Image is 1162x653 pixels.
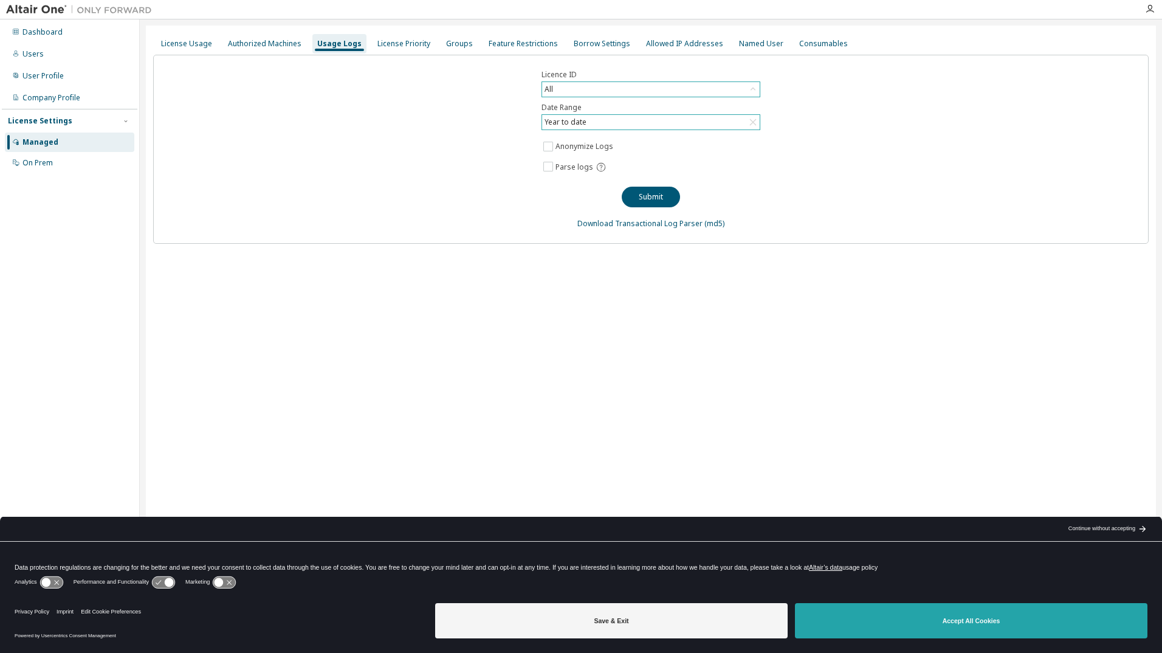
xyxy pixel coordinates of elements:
div: On Prem [22,158,53,168]
div: Usage Logs [317,39,362,49]
div: Company Profile [22,93,80,103]
div: Borrow Settings [574,39,630,49]
a: (md5) [704,218,724,229]
div: License Priority [377,39,430,49]
div: Dashboard [22,27,63,37]
div: License Usage [161,39,212,49]
div: Named User [739,39,783,49]
div: Allowed IP Addresses [646,39,723,49]
div: Authorized Machines [228,39,301,49]
div: All [543,83,555,96]
div: Year to date [543,116,588,129]
div: Consumables [799,39,848,49]
button: Submit [622,187,680,207]
div: Groups [446,39,473,49]
div: All [542,82,760,97]
label: Licence ID [541,70,760,80]
label: Date Range [541,103,760,112]
div: Feature Restrictions [489,39,558,49]
div: License Settings [8,116,72,126]
img: Altair One [6,4,158,16]
label: Anonymize Logs [555,139,616,154]
div: Users [22,49,44,59]
span: Parse logs [555,162,593,172]
div: Managed [22,137,58,147]
div: Year to date [542,115,760,130]
div: User Profile [22,71,64,81]
a: Download Transactional Log Parser [577,218,703,229]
